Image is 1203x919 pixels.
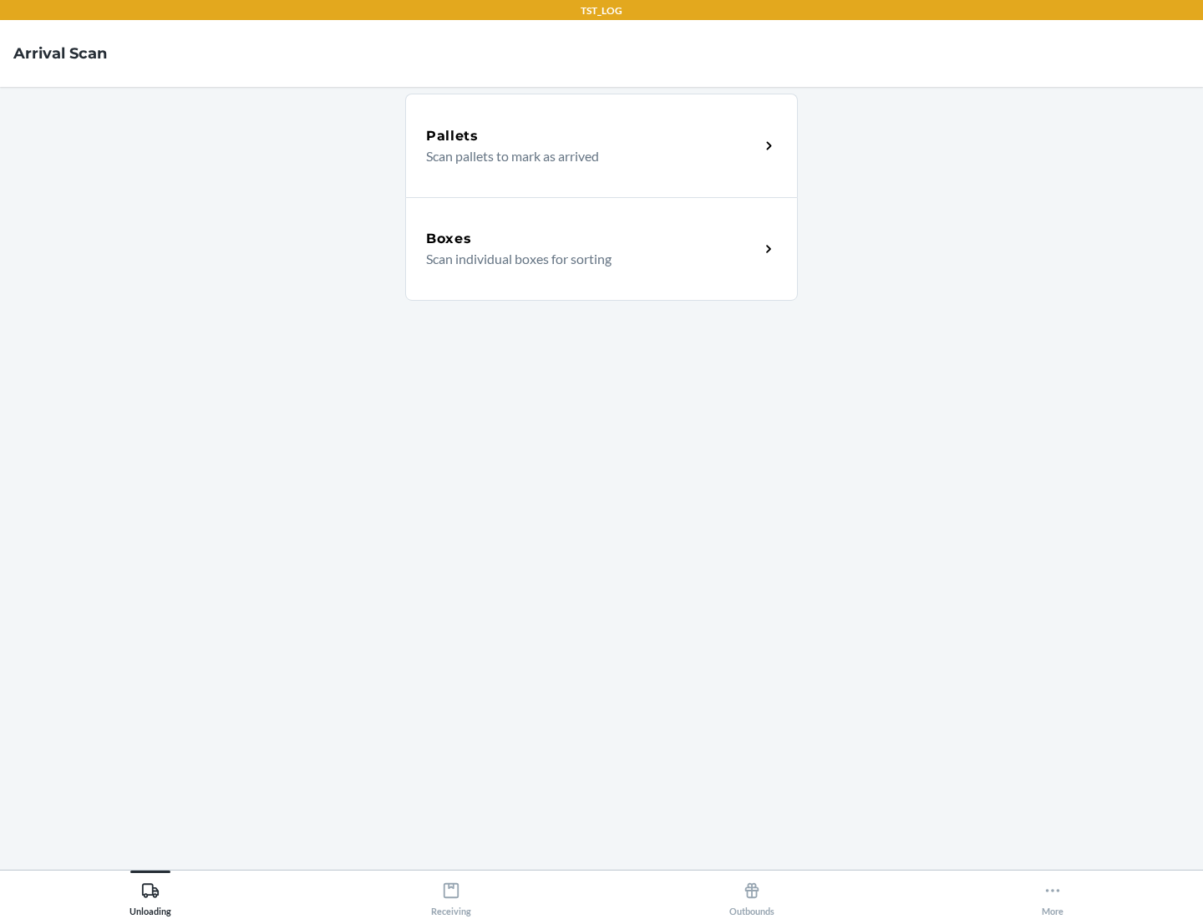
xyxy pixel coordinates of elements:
button: Outbounds [601,871,902,916]
button: Receiving [301,871,601,916]
div: Receiving [431,875,471,916]
a: PalletsScan pallets to mark as arrived [405,94,798,197]
p: Scan individual boxes for sorting [426,249,746,269]
div: Unloading [129,875,171,916]
p: TST_LOG [581,3,622,18]
h5: Boxes [426,229,472,249]
p: Scan pallets to mark as arrived [426,146,746,166]
a: BoxesScan individual boxes for sorting [405,197,798,301]
div: More [1042,875,1063,916]
h5: Pallets [426,126,479,146]
button: More [902,871,1203,916]
div: Outbounds [729,875,774,916]
h4: Arrival Scan [13,43,107,64]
